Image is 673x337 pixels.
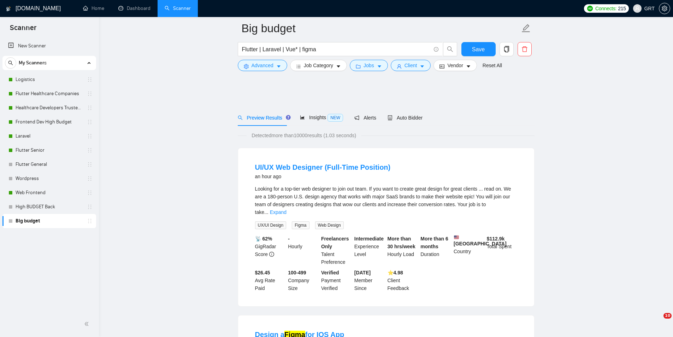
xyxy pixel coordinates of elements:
[87,119,93,125] span: holder
[16,157,83,172] a: Flutter General
[16,87,83,101] a: Flutter Healthcare Companies
[2,56,96,228] li: My Scanners
[276,64,281,69] span: caret-down
[443,42,457,56] button: search
[264,209,268,215] span: ...
[118,5,150,11] a: dashboardDashboard
[87,218,93,224] span: holder
[354,115,359,120] span: notification
[16,143,83,157] a: Flutter Senior
[320,235,353,266] div: Talent Preference
[487,236,505,242] b: $ 112.9k
[461,42,496,56] button: Save
[500,42,514,56] button: copy
[659,3,670,14] button: setting
[595,5,616,12] span: Connects:
[364,62,374,69] span: Jobs
[287,269,320,292] div: Company Size
[87,133,93,139] span: holder
[87,162,93,167] span: holder
[16,101,83,115] a: Healthcare Developers Trusted Clients
[635,6,640,11] span: user
[304,62,333,69] span: Job Category
[485,235,519,266] div: Total Spent
[16,172,83,186] a: Wordpress
[388,115,392,120] span: robot
[649,313,666,330] iframe: Intercom live chat
[87,105,93,111] span: holder
[433,60,477,71] button: idcardVendorcaret-down
[439,64,444,69] span: idcard
[238,115,243,120] span: search
[472,45,485,54] span: Save
[454,235,507,246] b: [GEOGRAPHIC_DATA]
[315,221,344,229] span: Web Design
[165,5,191,11] a: searchScanner
[16,115,83,129] a: Frontend Dev High Budget
[659,6,670,11] a: setting
[388,270,403,275] b: ⭐️ 4.98
[420,64,425,69] span: caret-down
[405,62,417,69] span: Client
[87,176,93,181] span: holder
[443,46,457,52] span: search
[466,64,471,69] span: caret-down
[287,235,320,266] div: Hourly
[255,221,287,229] span: UX/UI Design
[321,270,339,275] b: Verified
[244,64,249,69] span: setting
[356,64,361,69] span: folder
[454,235,459,240] img: 🇺🇸
[320,269,353,292] div: Payment Verified
[663,313,672,319] span: 10
[434,47,438,52] span: info-circle
[300,115,343,120] span: Insights
[270,209,287,215] a: Expand
[452,235,485,266] div: Country
[321,236,349,249] b: Freelancers Only
[336,64,341,69] span: caret-down
[247,132,361,139] span: Detected more than 10000 results (1.03 seconds)
[238,115,289,121] span: Preview Results
[292,221,309,229] span: Figma
[354,270,371,275] b: [DATE]
[290,60,347,71] button: barsJob Categorycaret-down
[16,72,83,87] a: Logistics
[353,269,386,292] div: Member Since
[16,214,83,228] a: Big budget
[377,64,382,69] span: caret-down
[87,204,93,210] span: holder
[327,114,343,122] span: NEW
[618,5,626,12] span: 215
[386,269,419,292] div: Client Feedback
[238,60,287,71] button: settingAdvancedcaret-down
[288,270,306,275] b: 100-499
[388,236,415,249] b: More than 30 hrs/week
[4,23,42,37] span: Scanner
[5,60,16,65] span: search
[518,46,531,52] span: delete
[252,62,273,69] span: Advanced
[350,60,388,71] button: folderJobscaret-down
[521,24,531,33] span: edit
[391,60,431,71] button: userClientcaret-down
[587,6,593,11] img: upwork-logo.png
[242,19,520,37] input: Scanner name...
[386,235,419,266] div: Hourly Load
[19,56,47,70] span: My Scanners
[16,186,83,200] a: Web Frontend
[419,235,452,266] div: Duration
[2,39,96,53] li: New Scanner
[87,91,93,97] span: holder
[388,115,423,121] span: Auto Bidder
[255,270,270,275] b: $26.45
[354,236,384,242] b: Intermediate
[254,235,287,266] div: GigRadar Score
[288,236,290,242] b: -
[5,57,16,69] button: search
[16,200,83,214] a: High BUDGET Back
[285,114,291,121] div: Tooltip anchor
[518,42,532,56] button: delete
[483,62,502,69] a: Reset All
